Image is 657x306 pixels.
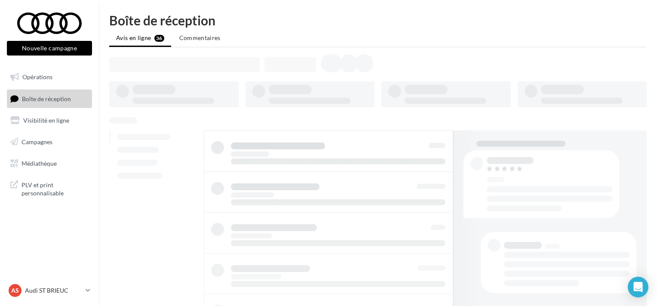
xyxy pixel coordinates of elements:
[21,138,52,145] span: Campagnes
[5,176,94,201] a: PLV et print personnalisable
[21,159,57,167] span: Médiathèque
[11,286,19,295] span: AS
[5,68,94,86] a: Opérations
[179,34,221,41] span: Commentaires
[21,179,89,198] span: PLV et print personnalisable
[109,14,647,27] div: Boîte de réception
[5,111,94,130] a: Visibilité en ligne
[22,95,71,102] span: Boîte de réception
[5,155,94,173] a: Médiathèque
[25,286,82,295] p: Audi ST BRIEUC
[628,277,648,297] div: Open Intercom Messenger
[7,282,92,299] a: AS Audi ST BRIEUC
[5,90,94,108] a: Boîte de réception
[5,133,94,151] a: Campagnes
[23,117,69,124] span: Visibilité en ligne
[7,41,92,56] button: Nouvelle campagne
[22,73,52,80] span: Opérations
